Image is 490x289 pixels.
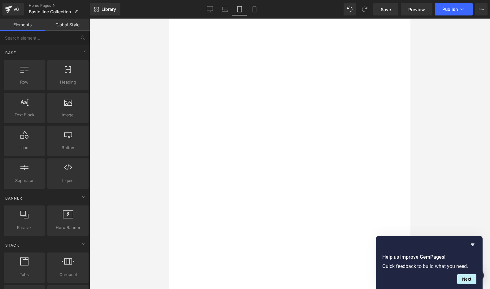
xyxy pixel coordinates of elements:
button: Hide survey [469,241,476,248]
span: Banner [5,195,23,201]
span: Library [102,6,116,12]
a: Mobile [247,3,262,15]
span: Preview [408,6,425,13]
a: Preview [401,3,432,15]
span: Parallax [6,224,43,231]
a: New Library [90,3,120,15]
span: Heading [49,79,87,85]
span: Image [49,112,87,118]
a: v6 [2,3,24,15]
span: Icon [6,144,43,151]
span: Tabs [6,271,43,278]
a: Home Pages [29,3,90,8]
a: Tablet [232,3,247,15]
span: Row [6,79,43,85]
span: Save [381,6,391,13]
span: Button [49,144,87,151]
button: Next question [457,274,476,284]
div: Help us improve GemPages! [382,241,476,284]
p: Quick feedback to build what you need. [382,263,476,269]
a: Global Style [45,19,90,31]
span: Separator [6,177,43,184]
button: More [475,3,488,15]
span: Basic line Collection [29,9,71,14]
span: Publish [442,7,458,12]
button: Undo [344,3,356,15]
a: Desktop [202,3,217,15]
span: Stack [5,242,20,248]
span: Text Block [6,112,43,118]
a: Laptop [217,3,232,15]
h2: Help us improve GemPages! [382,253,476,261]
button: Publish [435,3,473,15]
span: Hero Banner [49,224,87,231]
span: Base [5,50,17,56]
span: Liquid [49,177,87,184]
button: Redo [358,3,371,15]
span: Carousel [49,271,87,278]
div: v6 [12,5,20,13]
